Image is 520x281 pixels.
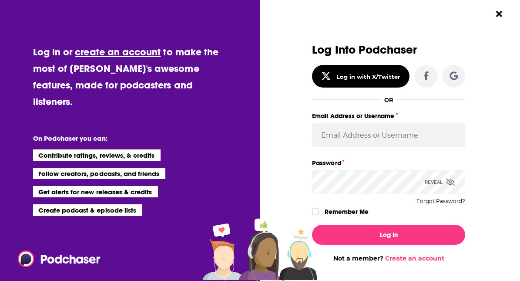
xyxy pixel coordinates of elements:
[33,204,142,216] li: Create podcast & episode lists
[312,44,465,56] h3: Log Into Podchaser
[33,149,161,161] li: Contribute ratings, reviews, & credits
[312,123,465,147] input: Email Address or Username
[75,46,161,58] a: create an account
[491,6,507,22] button: Close Button
[416,198,465,204] button: Forgot Password?
[385,254,444,262] a: Create an account
[33,134,207,142] li: On Podchaser you can:
[312,65,409,88] button: Log in with X/Twitter
[18,251,94,267] a: Podchaser - Follow, Share and Rate Podcasts
[33,186,158,197] li: Get alerts for new releases & credits
[312,110,465,122] label: Email Address or Username
[336,73,400,80] div: Log in with X/Twitter
[312,157,465,169] label: Password
[425,170,455,194] div: Reveal
[312,254,465,262] div: Not a member?
[384,96,393,103] div: OR
[312,225,465,245] button: Log In
[18,251,101,267] img: Podchaser - Follow, Share and Rate Podcasts
[33,168,166,179] li: Follow creators, podcasts, and friends
[325,206,369,217] label: Remember Me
